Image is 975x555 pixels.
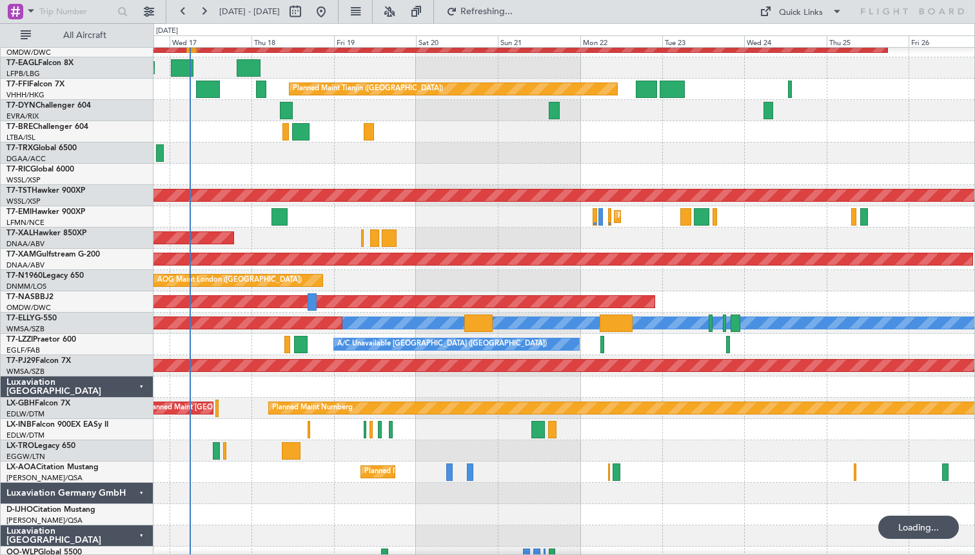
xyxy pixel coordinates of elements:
div: [DATE] [156,26,178,37]
div: Sat 20 [416,35,498,47]
span: T7-EAGL [6,59,38,67]
div: Mon 22 [580,35,662,47]
div: Planned Maint [GEOGRAPHIC_DATA] [618,207,741,226]
a: OMDW/DWC [6,48,51,57]
div: AOG Maint London ([GEOGRAPHIC_DATA]) [157,271,302,290]
span: LX-GBH [6,400,35,407]
a: [PERSON_NAME]/QSA [6,516,83,525]
a: LX-AOACitation Mustang [6,463,99,471]
span: T7-N1960 [6,272,43,280]
a: T7-TRXGlobal 6500 [6,144,77,152]
span: Refreshing... [460,7,514,16]
span: All Aircraft [34,31,136,40]
a: DNMM/LOS [6,282,46,291]
span: T7-TST [6,187,32,195]
span: T7-PJ29 [6,357,35,365]
span: T7-XAM [6,251,36,258]
a: T7-XALHawker 850XP [6,229,86,237]
input: Trip Number [39,2,113,21]
span: LX-AOA [6,463,36,471]
a: [PERSON_NAME]/QSA [6,473,83,483]
div: A/C Unavailable [GEOGRAPHIC_DATA] ([GEOGRAPHIC_DATA]) [337,335,547,354]
a: T7-TSTHawker 900XP [6,187,85,195]
a: EVRA/RIX [6,112,39,121]
button: Quick Links [753,1,849,22]
a: T7-NASBBJ2 [6,293,54,301]
a: T7-LZZIPraetor 600 [6,336,76,344]
a: LX-TROLegacy 650 [6,442,75,450]
a: LX-GBHFalcon 7X [6,400,70,407]
a: WMSA/SZB [6,367,44,376]
span: D-IJHO [6,506,33,514]
span: T7-TRX [6,144,33,152]
span: T7-DYN [6,102,35,110]
a: T7-PJ29Falcon 7X [6,357,71,365]
button: All Aircraft [14,25,140,46]
a: EDLW/DTM [6,409,44,419]
a: T7-DYNChallenger 604 [6,102,91,110]
span: LX-TRO [6,442,34,450]
a: WSSL/XSP [6,197,41,206]
div: Wed 24 [744,35,826,47]
span: T7-FFI [6,81,29,88]
a: LFMN/NCE [6,218,44,228]
button: Refreshing... [440,1,518,22]
span: T7-XAL [6,229,33,237]
span: T7-ELLY [6,315,35,322]
a: LX-INBFalcon 900EX EASy II [6,421,108,429]
span: LX-INB [6,421,32,429]
a: T7-ELLYG-550 [6,315,57,322]
div: Thu 18 [251,35,333,47]
a: OMDW/DWC [6,303,51,313]
a: DNAA/ABV [6,260,44,270]
a: T7-EAGLFalcon 8X [6,59,74,67]
div: Tue 23 [662,35,744,47]
a: T7-RICGlobal 6000 [6,166,74,173]
a: T7-EMIHawker 900XP [6,208,85,216]
div: Planned Maint Tianjin ([GEOGRAPHIC_DATA]) [293,79,443,99]
div: Fri 19 [334,35,416,47]
div: Sun 21 [498,35,580,47]
span: T7-NAS [6,293,35,301]
a: VHHH/HKG [6,90,44,100]
span: T7-LZZI [6,336,33,344]
a: DNAA/ABV [6,239,44,249]
div: Planned Maint Nice ([GEOGRAPHIC_DATA]) [364,462,508,482]
a: LTBA/ISL [6,133,35,142]
div: Thu 25 [827,35,909,47]
span: T7-RIC [6,166,30,173]
a: EGLF/FAB [6,346,40,355]
a: T7-N1960Legacy 650 [6,272,84,280]
a: WSSL/XSP [6,175,41,185]
span: T7-BRE [6,123,33,131]
a: T7-FFIFalcon 7X [6,81,64,88]
a: DGAA/ACC [6,154,46,164]
a: D-IJHOCitation Mustang [6,506,95,514]
span: T7-EMI [6,208,32,216]
div: Quick Links [779,6,823,19]
span: [DATE] - [DATE] [219,6,280,17]
a: EDLW/DTM [6,431,44,440]
div: Planned Maint Nurnberg [272,398,353,418]
a: T7-XAMGulfstream G-200 [6,251,100,258]
a: EGGW/LTN [6,452,45,462]
a: WMSA/SZB [6,324,44,334]
div: Wed 17 [170,35,251,47]
a: LFPB/LBG [6,69,40,79]
div: Loading... [878,516,959,539]
a: T7-BREChallenger 604 [6,123,88,131]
